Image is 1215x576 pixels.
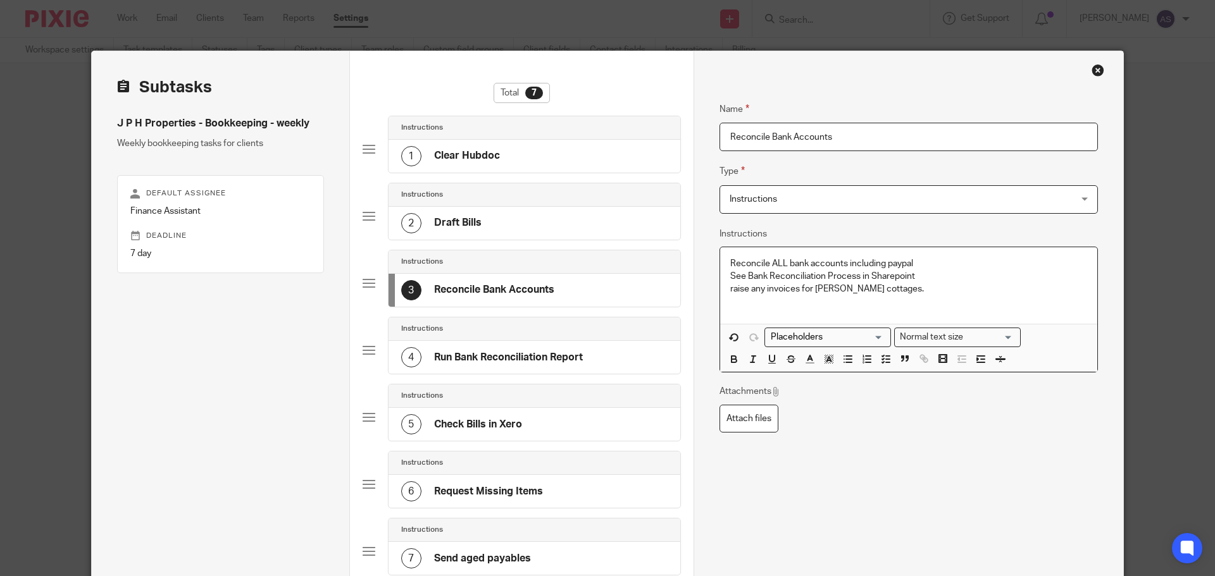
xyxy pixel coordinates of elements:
[730,270,1087,283] p: See Bank Reconciliation Process in Sharepoint
[434,418,522,431] h4: Check Bills in Xero
[1092,64,1104,77] div: Close this dialog window
[401,324,443,334] h4: Instructions
[434,149,500,162] h4: Clear Hubdoc
[130,247,311,260] p: 7 day
[130,205,311,218] p: Finance Assistant
[494,83,550,103] div: Total
[766,331,883,344] input: Search for option
[401,257,443,267] h4: Instructions
[764,328,891,347] div: Placeholders
[401,280,421,300] div: 3
[894,328,1021,347] div: Text styles
[434,216,482,230] h4: Draft Bills
[730,195,777,204] span: Instructions
[434,283,554,297] h4: Reconcile Bank Accounts
[401,347,421,367] div: 4
[720,102,749,116] label: Name
[401,123,443,133] h4: Instructions
[730,257,1087,270] p: Reconcile ALL bank accounts including paypal
[720,228,767,240] label: Instructions
[730,283,1087,295] p: raise any invoices for [PERSON_NAME] cottages.
[401,213,421,233] div: 2
[968,331,1013,344] input: Search for option
[401,481,421,501] div: 6
[525,87,543,99] div: 7
[720,405,778,433] label: Attach files
[720,385,781,398] p: Attachments
[764,328,891,347] div: Search for option
[401,458,443,468] h4: Instructions
[117,117,324,130] h4: J P H Properties - Bookkeeping - weekly
[401,190,443,200] h4: Instructions
[434,351,583,364] h4: Run Bank Reconciliation Report
[130,231,311,241] p: Deadline
[401,414,421,434] div: 5
[401,525,443,535] h4: Instructions
[434,485,543,498] h4: Request Missing Items
[401,391,443,401] h4: Instructions
[117,137,324,150] p: Weekly bookkeeping tasks for clients
[401,146,421,166] div: 1
[897,331,966,344] span: Normal text size
[434,552,531,565] h4: Send aged payables
[117,77,212,98] h2: Subtasks
[720,164,745,178] label: Type
[401,548,421,568] div: 7
[894,328,1021,347] div: Search for option
[130,188,311,199] p: Default assignee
